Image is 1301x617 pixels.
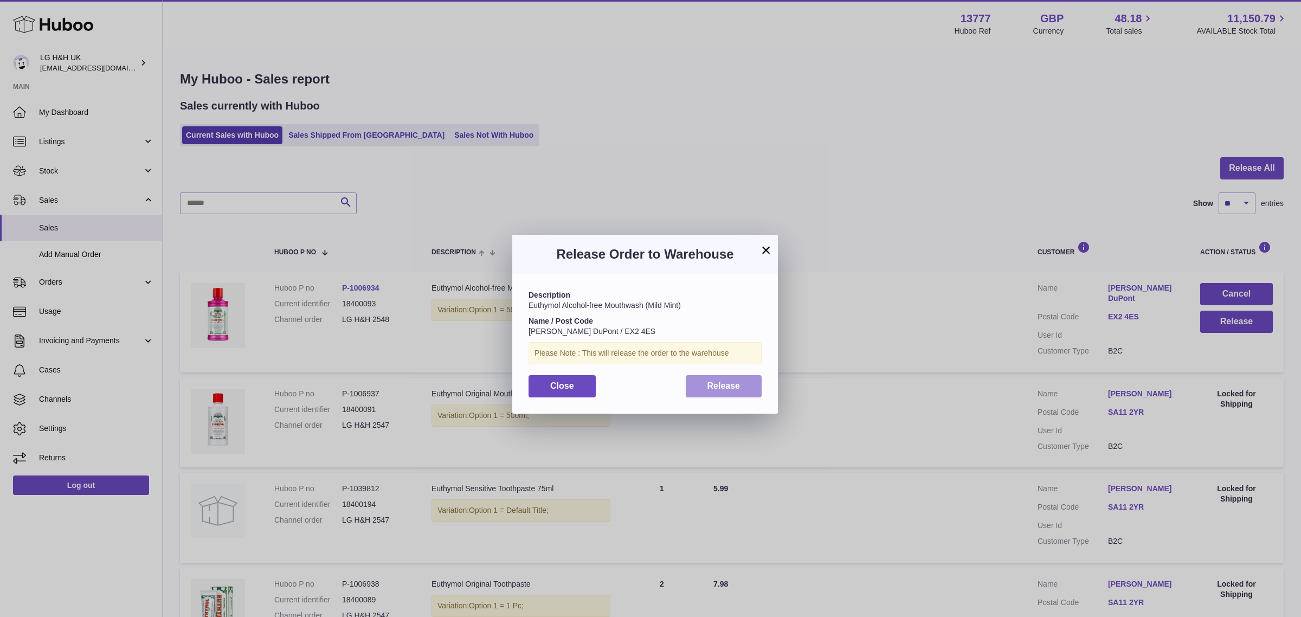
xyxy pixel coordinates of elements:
[529,327,655,336] span: [PERSON_NAME] DuPont / EX2 4ES
[529,301,681,310] span: Euthymol Alcohol-free Mouthwash (Mild Mint)
[707,381,740,390] span: Release
[529,291,570,299] strong: Description
[529,342,762,364] div: Please Note : This will release the order to the warehouse
[550,381,574,390] span: Close
[529,375,596,397] button: Close
[529,246,762,263] h3: Release Order to Warehouse
[686,375,762,397] button: Release
[759,243,772,256] button: ×
[529,317,593,325] strong: Name / Post Code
